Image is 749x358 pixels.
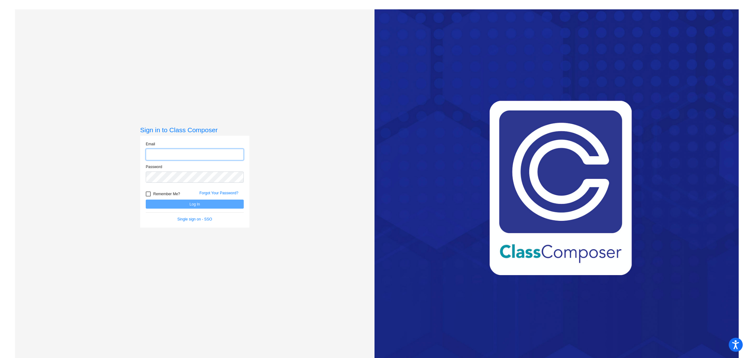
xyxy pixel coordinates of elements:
[146,164,162,170] label: Password
[199,191,238,195] a: Forgot Your Password?
[140,126,249,134] h3: Sign in to Class Composer
[153,190,180,198] span: Remember Me?
[146,141,155,147] label: Email
[146,200,244,209] button: Log In
[177,217,212,221] a: Single sign on - SSO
